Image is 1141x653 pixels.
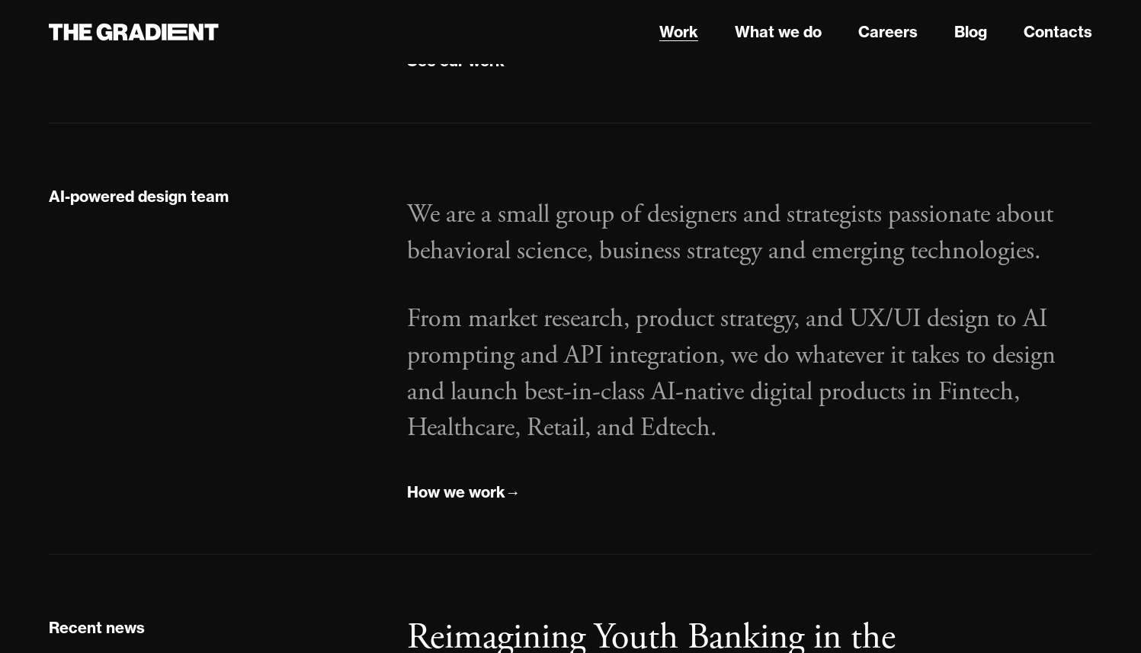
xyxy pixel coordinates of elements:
div: How we work [407,482,505,502]
div: → [505,482,521,502]
div: Recent news [49,618,145,638]
div: AI-powered design team [49,187,229,206]
a: Contacts [1024,21,1092,43]
a: What we do [735,21,822,43]
p: From market research, product strategy, and UX/UI design to AI prompting and API integration, we ... [407,301,1092,446]
a: Careers [858,21,918,43]
a: How we work→ [407,480,521,505]
a: Work [659,21,698,43]
p: We are a small group of designers and strategists passionate about behavioral science, business s... [407,197,1092,269]
a: Blog [954,21,987,43]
